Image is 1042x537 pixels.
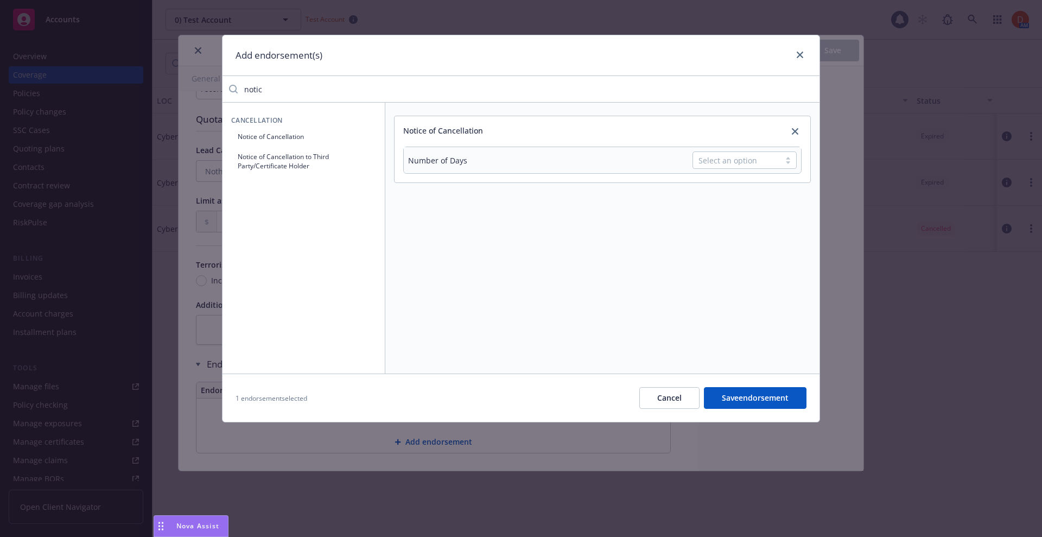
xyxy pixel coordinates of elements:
[236,394,307,403] span: 1 endorsement selected
[154,516,168,536] div: Drag to move
[238,78,819,100] input: Filter endorsements...
[236,48,322,62] h1: Add endorsement(s)
[229,85,238,93] svg: Search
[639,387,700,409] button: Cancel
[231,116,376,125] span: Cancellation
[231,148,376,175] button: Notice of Cancellation to Third Party/Certificate Holder
[698,155,774,166] div: Select an option
[154,515,228,537] button: Nova Assist
[231,128,376,146] button: Notice of Cancellation
[793,48,806,61] a: close
[704,387,806,409] button: Saveendorsement
[176,521,219,530] span: Nova Assist
[403,125,483,138] div: Notice of Cancellation
[789,125,802,138] a: close
[408,155,467,166] div: Number of Days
